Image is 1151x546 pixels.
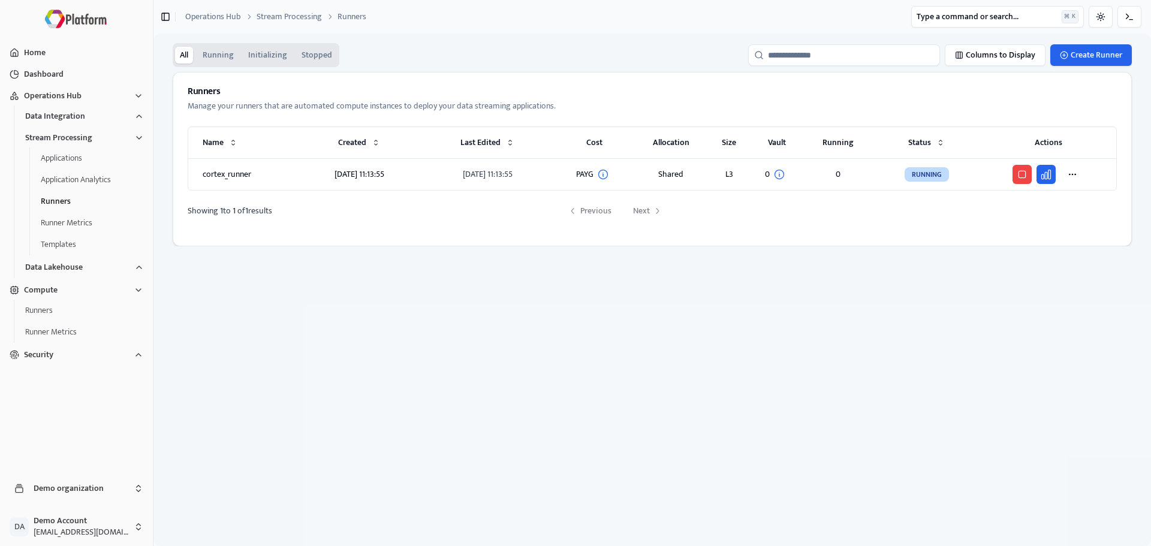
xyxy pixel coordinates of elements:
button: Data Integration [20,107,149,126]
span: [EMAIL_ADDRESS][DOMAIN_NAME] [34,526,129,538]
div: [DATE] 11:13:55 [423,168,552,180]
span: Compute [24,284,58,296]
span: Demo Account [34,515,129,526]
button: Columns to Display [945,44,1045,66]
button: Initializing [243,47,292,64]
span: Type a command or search... [917,11,1019,23]
span: Operations Hub [24,90,82,102]
button: Name [193,132,248,153]
span: 1 [233,204,236,218]
button: Stopped [297,47,337,64]
div: L3 [714,168,744,180]
button: Templates [36,235,149,254]
div: Size [714,137,744,149]
iframe: JSD widget [1109,498,1151,546]
a: Stream Processing [257,11,322,23]
button: Runner Metrics [36,213,149,233]
span: Create Runner [1071,49,1122,61]
span: Stream Processing [25,132,92,144]
button: Status [899,132,955,153]
button: Operations Hub [5,86,148,105]
div: Vault [754,137,800,149]
div: Cost [561,137,628,149]
div: Allocation [638,137,704,149]
button: Type a command or search...⌘K [911,6,1084,28]
button: Stream Processing [20,128,149,147]
button: Compute [5,280,148,300]
div: 0 [809,168,867,180]
button: Created [329,132,390,153]
button: Runner Metrics [20,322,149,342]
button: Security [5,345,148,364]
span: RUNNING [905,167,949,182]
nav: breadcrumb [185,11,366,23]
div: 0 [754,165,800,184]
span: Next [633,205,650,217]
span: Security [24,349,53,361]
button: DADemo Account[EMAIL_ADDRESS][DOMAIN_NAME] [5,512,148,541]
button: Demo organization [5,474,148,503]
span: Data Lakehouse [25,261,83,273]
p: Manage your runners that are automated compute instances to deploy your data streaming applications. [188,100,1117,112]
div: [DATE] 11:13:55 [305,168,414,180]
span: Demo organization [34,483,129,494]
span: Previous [580,205,611,217]
button: Create Runner [1050,44,1132,66]
a: Runners [338,11,366,23]
span: Data Integration [25,110,85,122]
button: All [175,47,193,64]
button: Application Analytics [36,170,149,189]
span: 1 [245,204,248,218]
span: 1 [220,204,223,218]
button: Dashboard [5,65,148,84]
button: Applications [36,149,149,168]
button: Data Lakehouse [20,258,149,277]
h3: Runners [188,87,1117,96]
span: D A [10,517,29,536]
a: Go to next page [623,200,668,222]
div: Running [809,137,867,149]
span: cortex_runner [203,167,251,181]
a: Operations Hub [185,11,241,23]
span: Showing to of results [188,204,272,218]
div: Actions [986,137,1111,149]
button: Running [198,47,239,64]
nav: pagination [562,200,668,222]
div: Shared [638,168,704,180]
button: Last Edited [451,132,525,153]
span: PAYG [576,168,593,180]
button: Home [5,43,148,62]
button: Runners [20,301,149,320]
a: Go to previous page [562,200,621,222]
button: Runners [36,192,149,211]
